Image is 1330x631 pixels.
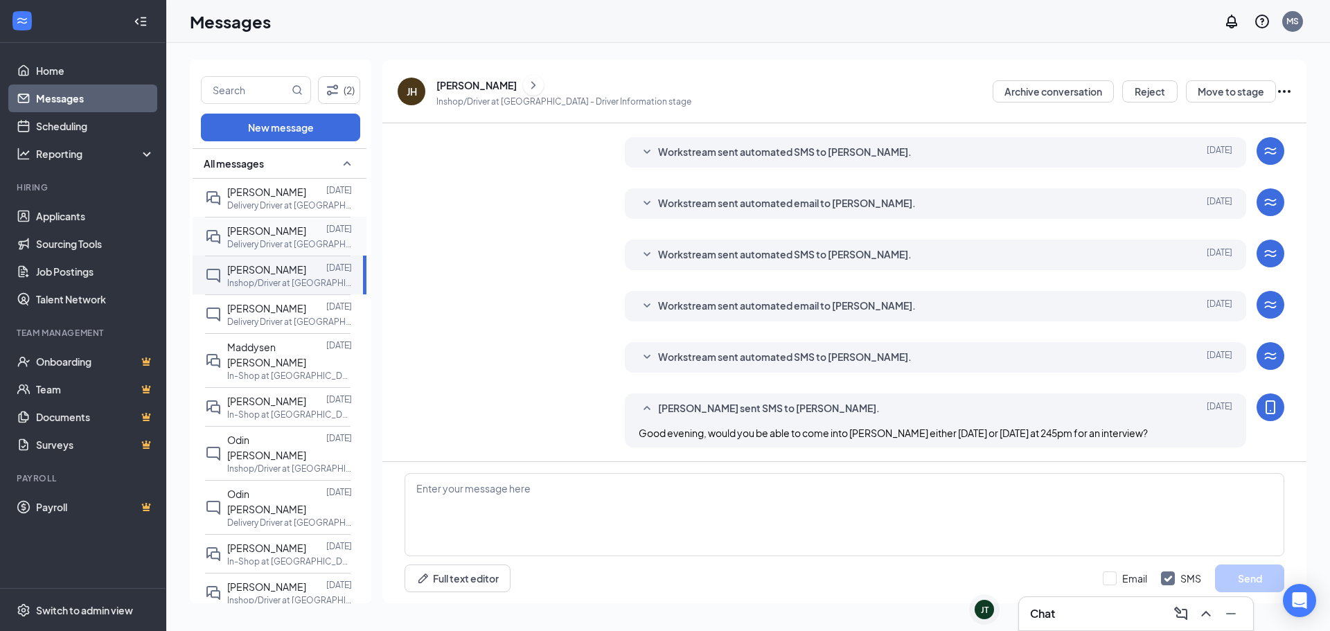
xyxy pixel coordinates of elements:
svg: SmallChevronDown [639,144,655,161]
span: [DATE] [1207,400,1232,417]
span: [PERSON_NAME] [227,542,306,554]
span: [DATE] [1207,349,1232,366]
svg: Notifications [1223,13,1240,30]
div: Reporting [36,147,155,161]
svg: WorkstreamLogo [1262,194,1279,211]
svg: DoubleChat [205,399,222,416]
button: Archive conversation [993,80,1114,103]
p: Delivery Driver at [GEOGRAPHIC_DATA] [227,238,352,250]
span: Workstream sent automated email to [PERSON_NAME]. [658,298,916,314]
button: Minimize [1220,603,1242,625]
span: [PERSON_NAME] [227,186,306,198]
a: Scheduling [36,112,154,140]
button: ComposeMessage [1170,603,1192,625]
div: Payroll [17,472,152,484]
a: DocumentsCrown [36,403,154,431]
span: [PERSON_NAME] sent SMS to [PERSON_NAME]. [658,400,880,417]
span: [DATE] [1207,298,1232,314]
svg: WorkstreamLogo [1262,296,1279,313]
svg: Settings [17,603,30,617]
a: PayrollCrown [36,493,154,521]
svg: DoubleChat [205,546,222,562]
span: Maddysen [PERSON_NAME] [227,341,306,368]
p: Inshop/Driver at [GEOGRAPHIC_DATA] [227,277,352,289]
svg: WorkstreamLogo [15,14,29,28]
button: Reject [1122,80,1178,103]
p: [DATE] [326,223,352,235]
div: [PERSON_NAME] [436,78,517,92]
div: Team Management [17,327,152,339]
button: Full text editorPen [405,565,511,592]
span: [DATE] [1207,195,1232,212]
a: Sourcing Tools [36,230,154,258]
div: Switch to admin view [36,603,133,617]
svg: MobileSms [1262,399,1279,416]
span: [PERSON_NAME] [227,302,306,314]
a: TeamCrown [36,375,154,403]
span: All messages [204,157,264,170]
a: Talent Network [36,285,154,313]
button: Send [1215,565,1284,592]
div: Hiring [17,181,152,193]
svg: Filter [324,82,341,98]
svg: QuestionInfo [1254,13,1270,30]
span: Workstream sent automated email to [PERSON_NAME]. [658,195,916,212]
p: [DATE] [326,579,352,591]
button: Filter (2) [318,76,360,104]
a: OnboardingCrown [36,348,154,375]
p: [DATE] [326,339,352,351]
span: Good evening, would you be able to come into [PERSON_NAME] either [DATE] or [DATE] at 245pm for a... [639,427,1148,439]
svg: Collapse [134,15,148,28]
svg: SmallChevronDown [639,247,655,263]
p: [DATE] [326,262,352,274]
p: [DATE] [326,393,352,405]
a: SurveysCrown [36,431,154,459]
a: Job Postings [36,258,154,285]
a: Messages [36,85,154,112]
svg: Analysis [17,147,30,161]
svg: Minimize [1223,605,1239,622]
span: [PERSON_NAME] [227,224,306,237]
svg: ChatInactive [205,267,222,284]
svg: Pen [416,571,430,585]
p: Delivery Driver at [GEOGRAPHIC_DATA] [227,199,352,211]
span: [PERSON_NAME] [227,263,306,276]
button: ChevronRight [523,75,544,96]
span: [DATE] [1207,144,1232,161]
p: In-Shop at [GEOGRAPHIC_DATA] [227,556,352,567]
svg: ChevronUp [1198,605,1214,622]
p: Delivery Driver at [GEOGRAPHIC_DATA] [227,517,352,528]
button: ChevronUp [1195,603,1217,625]
span: [PERSON_NAME] [227,580,306,593]
p: [DATE] [326,540,352,552]
svg: ChatInactive [205,445,222,462]
p: [DATE] [326,184,352,196]
p: Delivery Driver at [GEOGRAPHIC_DATA] [227,316,352,328]
svg: WorkstreamLogo [1262,143,1279,159]
svg: SmallChevronUp [639,400,655,417]
svg: ComposeMessage [1173,605,1189,622]
svg: SmallChevronDown [639,349,655,366]
p: Inshop/Driver at [GEOGRAPHIC_DATA] [227,594,352,606]
svg: MagnifyingGlass [292,85,303,96]
svg: SmallChevronUp [339,155,355,172]
span: [DATE] [1207,247,1232,263]
p: In-Shop at [GEOGRAPHIC_DATA] [227,409,352,420]
span: Workstream sent automated SMS to [PERSON_NAME]. [658,144,912,161]
svg: DoubleChat [205,190,222,206]
p: [DATE] [326,301,352,312]
p: [DATE] [326,432,352,444]
h1: Messages [190,10,271,33]
svg: DoubleChat [205,229,222,245]
button: Move to stage [1186,80,1276,103]
h3: Chat [1030,606,1055,621]
svg: SmallChevronDown [639,195,655,212]
p: In-Shop at [GEOGRAPHIC_DATA] [227,370,352,382]
svg: SmallChevronDown [639,298,655,314]
div: MS [1286,15,1299,27]
span: Odin [PERSON_NAME] [227,488,306,515]
p: Inshop/Driver at [GEOGRAPHIC_DATA] [227,463,352,474]
span: [PERSON_NAME] [227,395,306,407]
a: Applicants [36,202,154,230]
span: Odin [PERSON_NAME] [227,434,306,461]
